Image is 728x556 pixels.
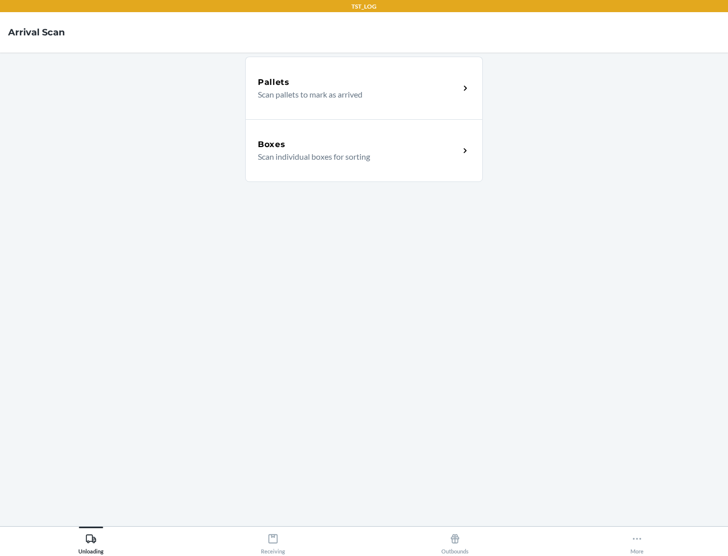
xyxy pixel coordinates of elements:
p: Scan pallets to mark as arrived [258,88,451,101]
button: Receiving [182,527,364,554]
div: Unloading [78,529,104,554]
button: Outbounds [364,527,546,554]
a: PalletsScan pallets to mark as arrived [245,57,483,119]
h5: Boxes [258,138,286,151]
h4: Arrival Scan [8,26,65,39]
a: BoxesScan individual boxes for sorting [245,119,483,182]
div: Receiving [261,529,285,554]
p: Scan individual boxes for sorting [258,151,451,163]
p: TST_LOG [351,2,377,11]
h5: Pallets [258,76,290,88]
div: More [630,529,644,554]
div: Outbounds [441,529,469,554]
button: More [546,527,728,554]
